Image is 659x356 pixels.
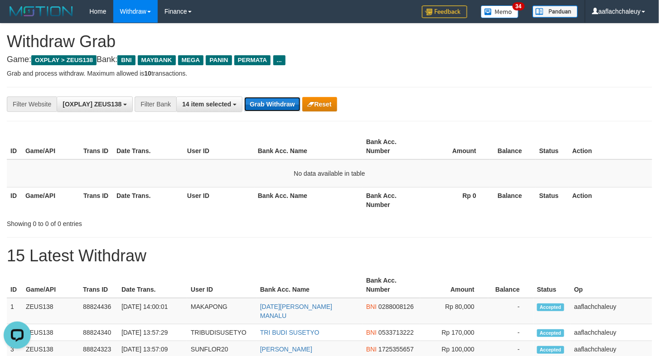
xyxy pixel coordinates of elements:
[536,187,569,213] th: Status
[135,96,176,112] div: Filter Bank
[533,5,578,18] img: panduan.png
[7,247,652,265] h1: 15 Latest Withdraw
[363,187,421,213] th: Bank Acc. Number
[488,298,533,324] td: -
[513,2,525,10] span: 34
[22,272,79,298] th: Game/API
[378,303,414,310] span: Copy 0288008126 to clipboard
[182,101,231,108] span: 14 item selected
[569,187,652,213] th: Action
[4,4,31,31] button: Open LiveChat chat widget
[366,346,377,353] span: BNI
[206,55,232,65] span: PANIN
[113,187,184,213] th: Date Trans.
[260,303,332,319] a: [DATE][PERSON_NAME] MANALU
[537,303,564,311] span: Accepted
[7,187,22,213] th: ID
[420,272,488,298] th: Amount
[490,134,536,159] th: Balance
[378,346,414,353] span: Copy 1725355657 to clipboard
[537,346,564,354] span: Accepted
[366,329,377,336] span: BNI
[536,134,569,159] th: Status
[184,187,254,213] th: User ID
[571,272,652,298] th: Op
[257,272,363,298] th: Bank Acc. Name
[260,329,320,336] a: TRI BUDI SUSETYO
[79,298,118,324] td: 88824436
[254,134,363,159] th: Bank Acc. Name
[273,55,286,65] span: ...
[113,134,184,159] th: Date Trans.
[7,159,652,188] td: No data available in table
[234,55,271,65] span: PERMATA
[22,187,80,213] th: Game/API
[7,69,652,78] p: Grab and process withdraw. Maximum allowed is transactions.
[144,70,151,77] strong: 10
[57,96,133,112] button: [OXPLAY] ZEUS138
[490,187,536,213] th: Balance
[118,272,187,298] th: Date Trans.
[260,346,312,353] a: [PERSON_NAME]
[7,272,22,298] th: ID
[7,96,57,112] div: Filter Website
[7,55,652,64] h4: Game: Bank:
[363,272,420,298] th: Bank Acc. Number
[488,324,533,341] td: -
[176,96,242,112] button: 14 item selected
[22,134,80,159] th: Game/API
[187,298,257,324] td: MAKAPONG
[422,5,467,18] img: Feedback.jpg
[118,324,187,341] td: [DATE] 13:57:29
[7,33,652,51] h1: Withdraw Grab
[187,324,257,341] td: TRIBUDISUSETYO
[117,55,135,65] span: BNI
[7,298,22,324] td: 1
[420,324,488,341] td: Rp 170,000
[138,55,176,65] span: MAYBANK
[421,134,490,159] th: Amount
[254,187,363,213] th: Bank Acc. Name
[366,303,377,310] span: BNI
[244,97,300,111] button: Grab Withdraw
[571,324,652,341] td: aaflachchaleuy
[63,101,121,108] span: [OXPLAY] ZEUS138
[537,329,564,337] span: Accepted
[118,298,187,324] td: [DATE] 14:00:01
[22,324,79,341] td: ZEUS138
[7,216,268,228] div: Showing 0 to 0 of 0 entries
[7,134,22,159] th: ID
[31,55,97,65] span: OXPLAY > ZEUS138
[80,134,113,159] th: Trans ID
[378,329,414,336] span: Copy 0533713222 to clipboard
[178,55,204,65] span: MEGA
[488,272,533,298] th: Balance
[187,272,257,298] th: User ID
[22,298,79,324] td: ZEUS138
[184,134,254,159] th: User ID
[7,5,76,18] img: MOTION_logo.png
[533,272,571,298] th: Status
[421,187,490,213] th: Rp 0
[569,134,652,159] th: Action
[481,5,519,18] img: Button%20Memo.svg
[571,298,652,324] td: aaflachchaleuy
[79,272,118,298] th: Trans ID
[363,134,421,159] th: Bank Acc. Number
[302,97,337,111] button: Reset
[80,187,113,213] th: Trans ID
[79,324,118,341] td: 88824340
[420,298,488,324] td: Rp 80,000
